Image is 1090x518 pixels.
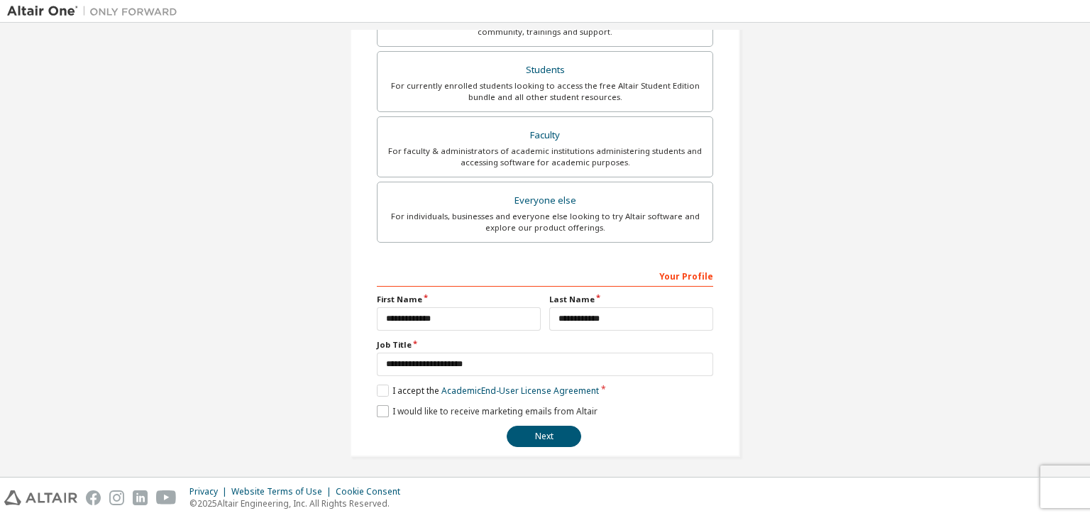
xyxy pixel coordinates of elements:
[441,385,599,397] a: Academic End-User License Agreement
[133,490,148,505] img: linkedin.svg
[386,191,704,211] div: Everyone else
[386,60,704,80] div: Students
[377,294,541,305] label: First Name
[231,486,336,497] div: Website Terms of Use
[4,490,77,505] img: altair_logo.svg
[386,126,704,145] div: Faculty
[377,264,713,287] div: Your Profile
[507,426,581,447] button: Next
[336,486,409,497] div: Cookie Consent
[86,490,101,505] img: facebook.svg
[156,490,177,505] img: youtube.svg
[189,497,409,509] p: © 2025 Altair Engineering, Inc. All Rights Reserved.
[377,385,599,397] label: I accept the
[377,339,713,351] label: Job Title
[109,490,124,505] img: instagram.svg
[7,4,185,18] img: Altair One
[189,486,231,497] div: Privacy
[386,211,704,233] div: For individuals, businesses and everyone else looking to try Altair software and explore our prod...
[549,294,713,305] label: Last Name
[386,145,704,168] div: For faculty & administrators of academic institutions administering students and accessing softwa...
[386,80,704,103] div: For currently enrolled students looking to access the free Altair Student Edition bundle and all ...
[377,405,598,417] label: I would like to receive marketing emails from Altair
